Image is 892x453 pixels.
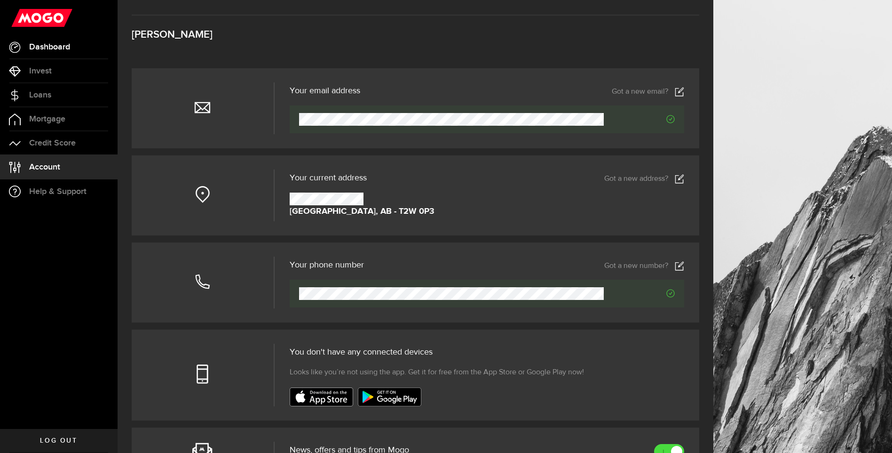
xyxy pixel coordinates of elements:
span: Looks like you’re not using the app. Get it for free from the App Store or Google Play now! [290,367,584,378]
span: Loans [29,91,51,99]
span: Invest [29,67,52,75]
span: Credit Score [29,139,76,147]
a: Got a new number? [604,261,684,271]
span: Dashboard [29,43,70,51]
span: Verified [604,289,675,298]
span: Your current address [290,174,367,182]
h3: [PERSON_NAME] [132,30,699,40]
img: badge-google-play.svg [358,388,421,406]
a: Got a new address? [604,174,684,184]
span: Log out [40,437,77,444]
span: Account [29,163,60,171]
span: You don't have any connected devices [290,348,433,356]
span: Mortgage [29,115,65,123]
a: Got a new email? [612,87,684,97]
span: Verified [604,115,675,123]
h3: Your email address [290,87,360,95]
h3: Your phone number [290,261,364,269]
strong: [GEOGRAPHIC_DATA], AB - T2W 0P3 [290,205,434,218]
img: badge-app-store.svg [290,388,353,406]
button: Open LiveChat chat widget [8,4,36,32]
span: Help & Support [29,187,87,196]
